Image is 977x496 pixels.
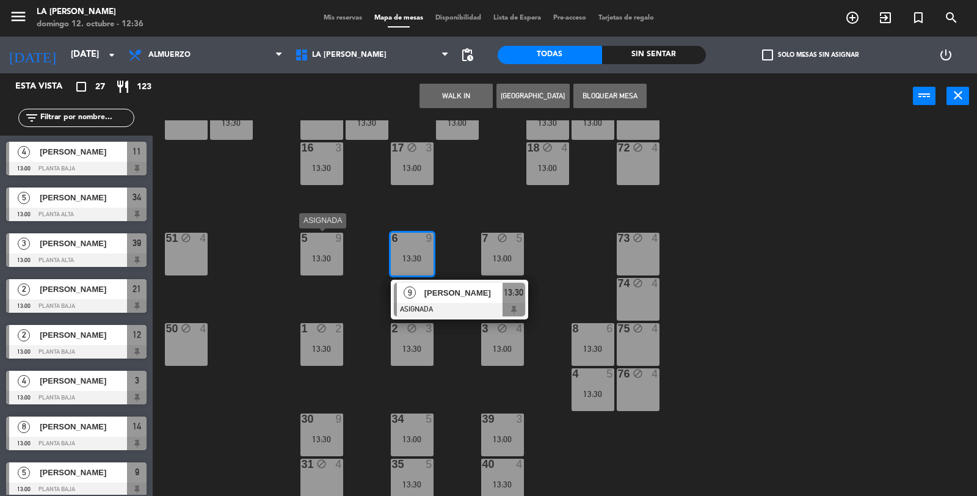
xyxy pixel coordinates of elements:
[18,238,30,250] span: 3
[37,6,143,18] div: LA [PERSON_NAME]
[300,435,343,443] div: 13:30
[516,233,523,244] div: 5
[200,323,207,334] div: 4
[39,111,134,125] input: Filtrar por nombre...
[429,15,487,21] span: Disponibilidad
[391,164,434,172] div: 13:00
[516,323,523,334] div: 4
[181,233,191,243] i: block
[762,49,773,60] span: check_box_outline_blank
[911,10,926,25] i: turned_in_not
[166,233,167,244] div: 51
[561,142,568,153] div: 4
[210,119,253,127] div: 13:30
[335,142,343,153] div: 3
[135,373,139,388] span: 3
[300,164,343,172] div: 13:30
[346,119,388,127] div: 13:30
[392,323,393,334] div: 2
[74,79,89,94] i: crop_square
[426,233,433,244] div: 9
[133,144,141,159] span: 11
[299,213,346,228] div: ASIGNADA
[487,15,547,21] span: Lista de Espera
[504,285,523,300] span: 13:30
[300,254,343,263] div: 13:30
[18,329,30,341] span: 2
[528,142,528,153] div: 18
[944,10,959,25] i: search
[391,254,434,263] div: 13:30
[18,283,30,296] span: 2
[572,345,614,353] div: 13:30
[40,466,127,479] span: [PERSON_NAME]
[9,7,27,26] i: menu
[572,119,614,127] div: 13:00
[633,368,643,379] i: block
[481,345,524,353] div: 13:00
[391,345,434,353] div: 13:30
[482,233,483,244] div: 7
[547,15,592,21] span: Pre-acceso
[335,414,343,425] div: 9
[40,329,127,341] span: [PERSON_NAME]
[482,323,483,334] div: 3
[526,164,569,172] div: 13:00
[946,87,969,105] button: close
[426,414,433,425] div: 5
[391,480,434,489] div: 13:30
[404,286,416,299] span: 9
[9,7,27,30] button: menu
[419,84,493,108] button: WALK IN
[424,286,503,299] span: [PERSON_NAME]
[18,192,30,204] span: 5
[939,48,953,62] i: power_settings_new
[40,420,127,433] span: [PERSON_NAME]
[426,323,433,334] div: 3
[917,88,932,103] i: power_input
[482,459,483,470] div: 40
[40,145,127,158] span: [PERSON_NAME]
[181,323,191,334] i: block
[392,459,393,470] div: 35
[652,142,659,153] div: 4
[592,15,660,21] span: Tarjetas de regalo
[200,233,207,244] div: 4
[18,375,30,387] span: 4
[606,368,614,379] div: 5
[40,374,127,387] span: [PERSON_NAME]
[426,142,433,153] div: 3
[762,49,859,60] label: Solo mesas sin asignar
[18,146,30,158] span: 4
[951,88,965,103] i: close
[652,323,659,334] div: 4
[496,84,570,108] button: [GEOGRAPHIC_DATA]
[316,459,327,469] i: block
[37,18,143,31] div: domingo 12. octubre - 12:36
[497,233,507,243] i: block
[498,46,602,64] div: Todas
[497,323,507,334] i: block
[312,51,387,59] span: La [PERSON_NAME]
[133,282,141,296] span: 21
[913,87,935,105] button: power_input
[316,323,327,334] i: block
[542,142,553,153] i: block
[133,419,141,434] span: 14
[573,84,647,108] button: Bloquear Mesa
[516,414,523,425] div: 3
[516,459,523,470] div: 4
[40,283,127,296] span: [PERSON_NAME]
[18,421,30,433] span: 8
[104,48,119,62] i: arrow_drop_down
[481,254,524,263] div: 13:00
[133,236,141,250] span: 39
[392,233,393,244] div: 6
[368,15,429,21] span: Mapa de mesas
